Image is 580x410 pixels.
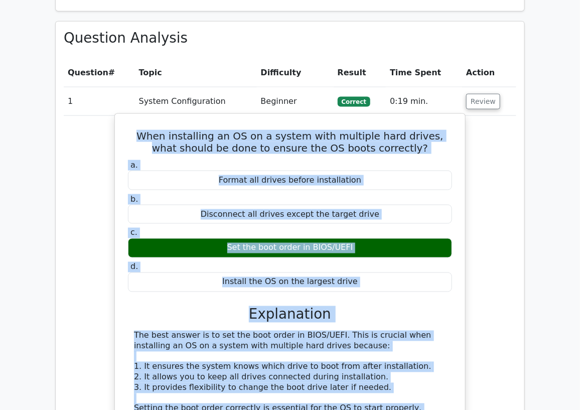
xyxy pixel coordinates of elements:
[128,272,452,292] div: Install the OS on the largest drive
[64,30,516,46] h3: Question Analysis
[68,68,108,77] span: Question
[130,228,137,237] span: c.
[386,87,462,116] td: 0:19 min.
[64,87,135,116] td: 1
[257,59,334,87] th: Difficulty
[334,59,386,87] th: Result
[130,194,138,204] span: b.
[128,171,452,190] div: Format all drives before installation
[462,59,516,87] th: Action
[135,59,257,87] th: Topic
[64,59,135,87] th: #
[128,238,452,258] div: Set the boot order in BIOS/UEFI
[127,130,453,154] h5: When installing an OS on a system with multiple hard drives, what should be done to ensure the OS...
[128,205,452,224] div: Disconnect all drives except the target drive
[134,306,446,323] h3: Explanation
[257,87,334,116] td: Beginner
[338,97,370,107] span: Correct
[135,87,257,116] td: System Configuration
[130,160,138,170] span: a.
[130,262,138,271] span: d.
[466,94,500,109] button: Review
[386,59,462,87] th: Time Spent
